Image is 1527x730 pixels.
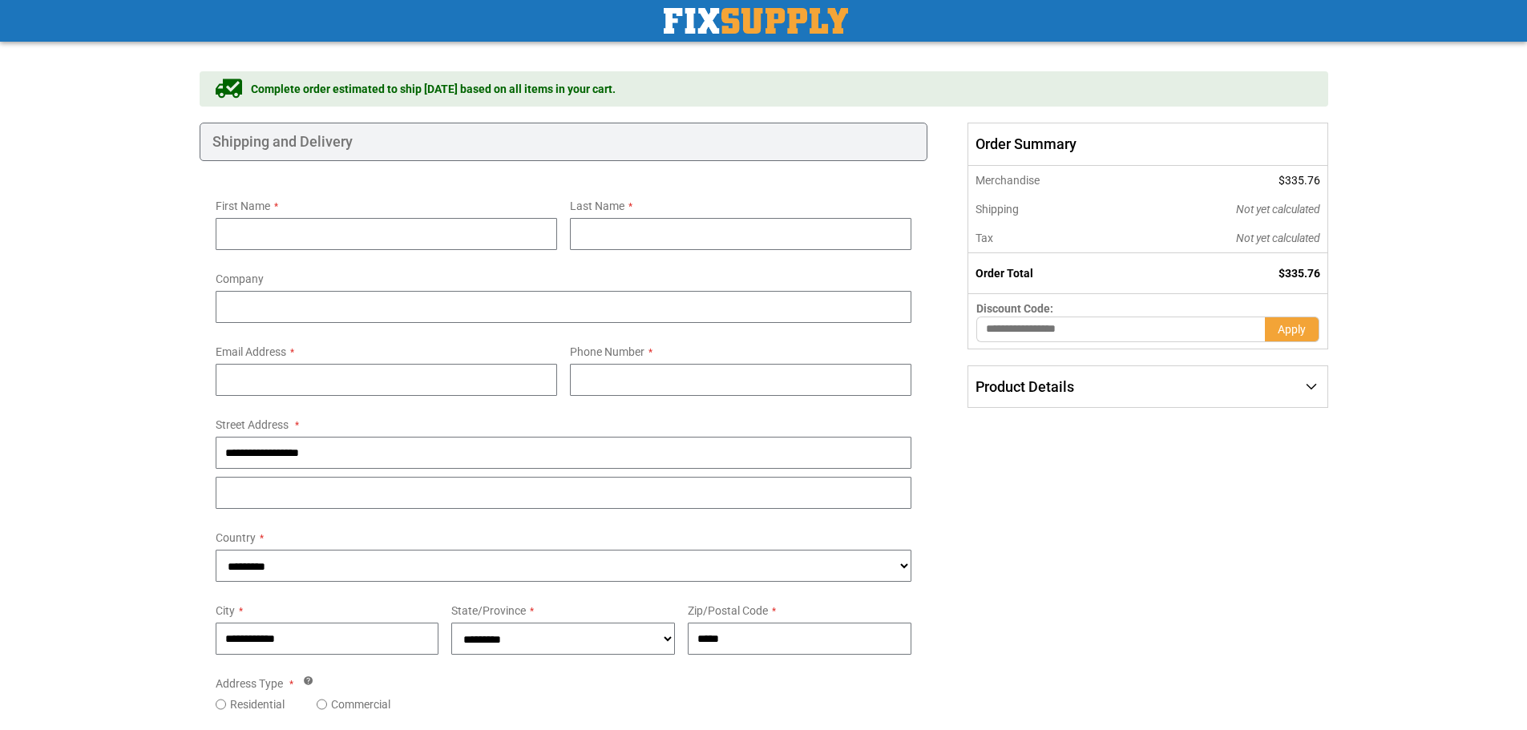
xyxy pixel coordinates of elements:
[1236,232,1320,244] span: Not yet calculated
[976,203,1019,216] span: Shipping
[216,677,283,690] span: Address Type
[664,8,848,34] img: Fix Industrial Supply
[1236,203,1320,216] span: Not yet calculated
[216,531,256,544] span: Country
[216,345,286,358] span: Email Address
[251,81,616,97] span: Complete order estimated to ship [DATE] based on all items in your cart.
[976,302,1053,315] span: Discount Code:
[230,696,285,712] label: Residential
[664,8,848,34] a: store logo
[216,200,270,212] span: First Name
[976,267,1033,280] strong: Order Total
[200,123,928,161] div: Shipping and Delivery
[570,200,624,212] span: Last Name
[968,224,1128,253] th: Tax
[331,696,390,712] label: Commercial
[216,418,289,431] span: Street Address
[968,166,1128,195] th: Merchandise
[216,604,235,617] span: City
[976,378,1074,395] span: Product Details
[451,604,526,617] span: State/Province
[1265,317,1319,342] button: Apply
[968,123,1327,166] span: Order Summary
[1278,323,1306,336] span: Apply
[1279,267,1320,280] span: $335.76
[570,345,644,358] span: Phone Number
[216,272,264,285] span: Company
[1279,174,1320,187] span: $335.76
[688,604,768,617] span: Zip/Postal Code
